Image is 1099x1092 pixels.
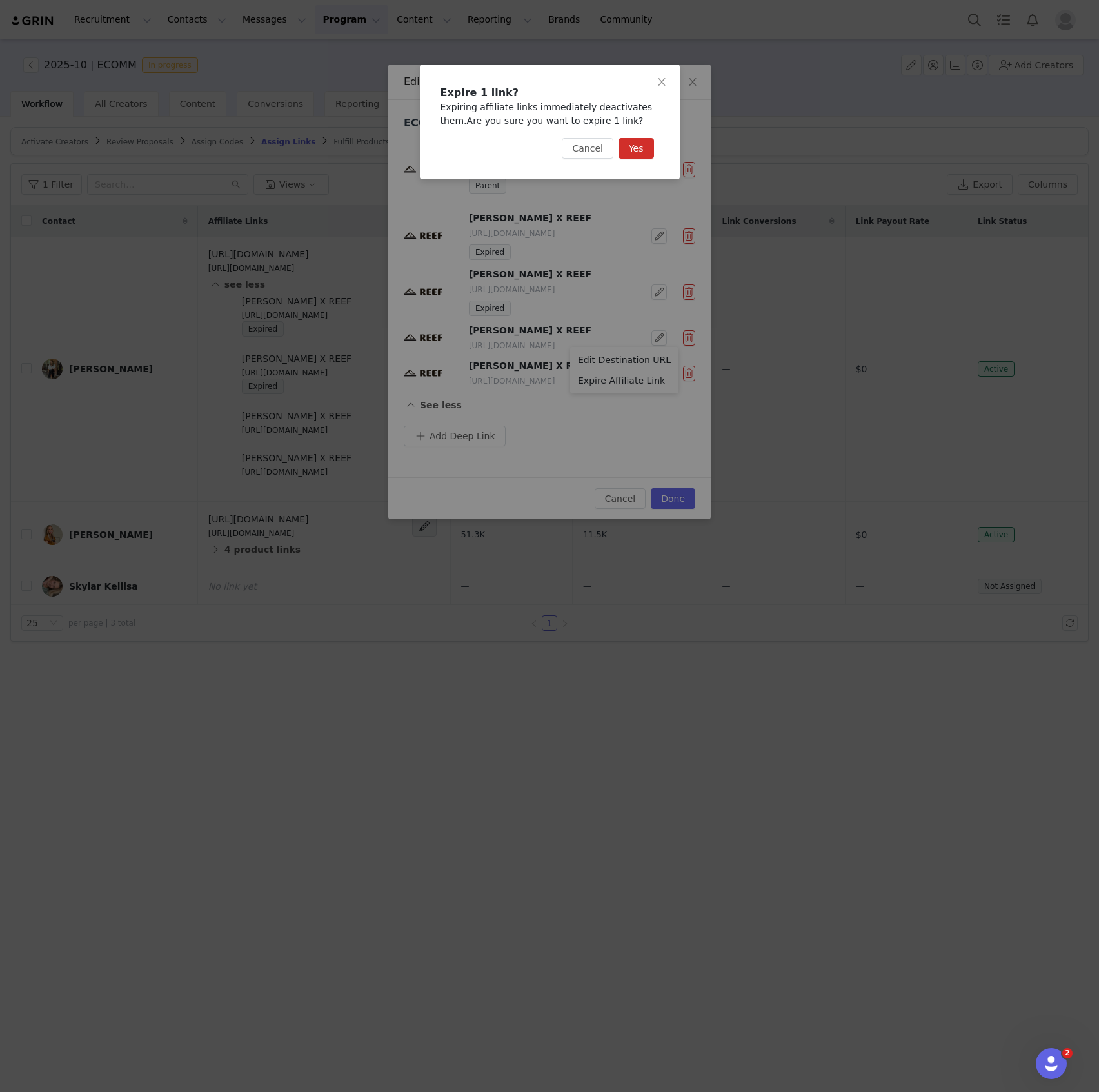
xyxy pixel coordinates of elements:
[644,65,680,101] button: Close
[562,138,613,159] button: Cancel
[441,101,659,128] div: Expiring affiliate links immediately deactivates them. Are you sure you want to expire 1 link?
[1062,1048,1073,1058] span: 2
[1036,1048,1067,1079] iframe: Intercom live chat
[619,138,654,159] button: Yes
[441,85,659,101] h3: Expire 1 link?
[657,77,667,87] i: icon: close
